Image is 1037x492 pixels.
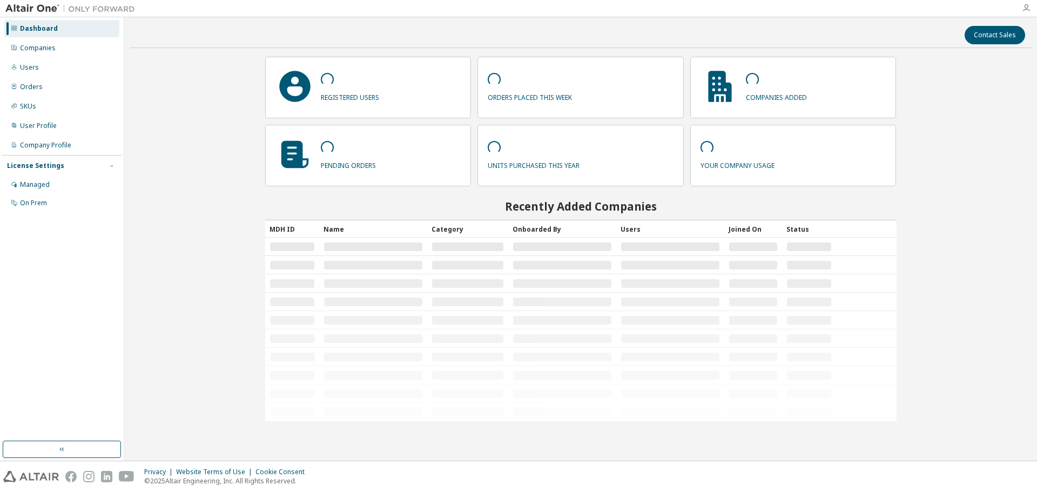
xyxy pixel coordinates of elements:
[488,90,572,102] p: orders placed this week
[83,471,95,482] img: instagram.svg
[965,26,1025,44] button: Contact Sales
[176,468,255,476] div: Website Terms of Use
[621,220,720,238] div: Users
[324,220,423,238] div: Name
[270,220,315,238] div: MDH ID
[144,468,176,476] div: Privacy
[20,44,56,52] div: Companies
[65,471,77,482] img: facebook.svg
[20,102,36,111] div: SKUs
[20,24,58,33] div: Dashboard
[786,220,832,238] div: Status
[20,180,50,189] div: Managed
[746,90,807,102] p: companies added
[20,141,71,150] div: Company Profile
[20,199,47,207] div: On Prem
[265,199,897,213] h2: Recently Added Companies
[20,63,39,72] div: Users
[7,161,64,170] div: License Settings
[20,83,43,91] div: Orders
[432,220,504,238] div: Category
[20,122,57,130] div: User Profile
[5,3,140,14] img: Altair One
[119,471,134,482] img: youtube.svg
[729,220,778,238] div: Joined On
[513,220,612,238] div: Onboarded By
[144,476,311,486] p: © 2025 Altair Engineering, Inc. All Rights Reserved.
[321,90,379,102] p: registered users
[255,468,311,476] div: Cookie Consent
[101,471,112,482] img: linkedin.svg
[3,471,59,482] img: altair_logo.svg
[321,158,376,170] p: pending orders
[701,158,775,170] p: your company usage
[488,158,580,170] p: units purchased this year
